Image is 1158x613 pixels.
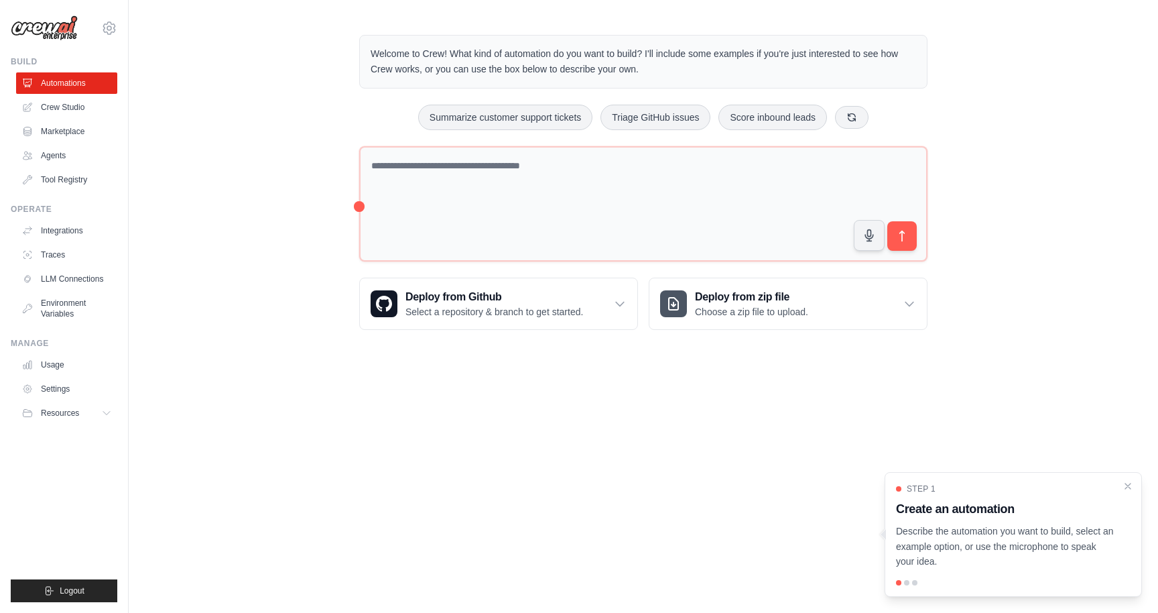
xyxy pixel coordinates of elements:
[1091,549,1158,613] iframe: Chat Widget
[16,121,117,142] a: Marketplace
[16,145,117,166] a: Agents
[16,354,117,376] a: Usage
[907,484,936,494] span: Step 1
[896,524,1114,569] p: Describe the automation you want to build, select an example option, or use the microphone to spe...
[16,378,117,400] a: Settings
[405,289,583,305] h3: Deploy from Github
[1122,481,1133,492] button: Close walkthrough
[11,15,78,41] img: Logo
[405,305,583,319] p: Select a repository & branch to get started.
[695,289,808,305] h3: Deploy from zip file
[418,105,592,130] button: Summarize customer support tickets
[16,292,117,325] a: Environment Variables
[16,72,117,94] a: Automations
[11,338,117,349] div: Manage
[16,169,117,190] a: Tool Registry
[16,402,117,424] button: Resources
[41,408,79,419] span: Resources
[600,105,710,130] button: Triage GitHub issues
[16,220,117,241] a: Integrations
[896,500,1114,518] h3: Create an automation
[16,244,117,266] a: Traces
[718,105,827,130] button: Score inbound leads
[371,46,916,77] p: Welcome to Crew! What kind of automation do you want to build? I'll include some examples if you'...
[11,56,117,67] div: Build
[11,204,117,215] div: Operate
[60,586,84,596] span: Logout
[16,97,117,118] a: Crew Studio
[16,268,117,290] a: LLM Connections
[11,579,117,602] button: Logout
[695,305,808,319] p: Choose a zip file to upload.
